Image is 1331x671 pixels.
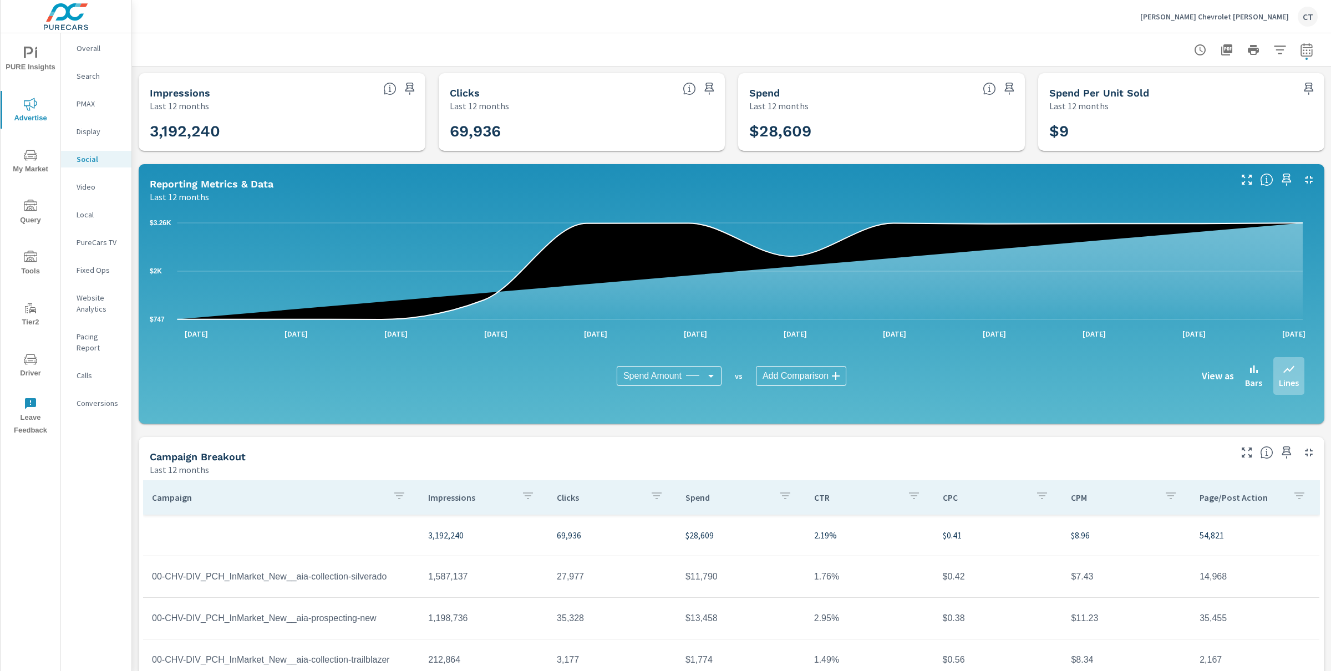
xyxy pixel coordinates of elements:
span: Tier2 [4,302,57,329]
h5: Reporting Metrics & Data [150,178,273,190]
span: Save this to your personalized report [1000,80,1018,98]
div: Conversions [61,395,131,411]
p: Website Analytics [77,292,123,314]
div: Local [61,206,131,223]
p: Bars [1245,376,1262,389]
button: Minimize Widget [1300,444,1318,461]
div: nav menu [1,33,60,441]
p: Last 12 months [1049,99,1109,113]
p: Impressions [428,492,512,503]
p: vs [722,371,756,381]
td: $0.38 [934,604,1063,632]
td: 35,455 [1191,604,1319,632]
span: Save this to your personalized report [1300,80,1318,98]
button: Apply Filters [1269,39,1291,61]
span: Spend Amount [623,370,682,382]
p: [DATE] [277,328,316,339]
p: [DATE] [975,328,1014,339]
p: PMAX [77,98,123,109]
div: Calls [61,367,131,384]
h5: Spend [749,87,780,99]
p: CPM [1071,492,1155,503]
p: $0.41 [943,528,1054,542]
p: Last 12 months [749,99,809,113]
h3: $28,609 [749,122,1014,141]
p: $28,609 [685,528,796,542]
p: Video [77,181,123,192]
div: Pacing Report [61,328,131,356]
span: The amount of money spent on advertising during the period. [983,82,996,95]
button: Minimize Widget [1300,171,1318,189]
div: Overall [61,40,131,57]
td: $11,790 [677,563,805,591]
td: 1.76% [805,563,934,591]
td: 35,328 [548,604,677,632]
p: Campaign [152,492,384,503]
span: Save this to your personalized report [401,80,419,98]
p: Fixed Ops [77,265,123,276]
div: CT [1298,7,1318,27]
p: [DATE] [1274,328,1313,339]
button: Print Report [1242,39,1264,61]
p: [DATE] [377,328,415,339]
p: [DATE] [476,328,515,339]
p: Last 12 months [150,190,209,204]
p: Last 12 months [150,99,209,113]
button: Make Fullscreen [1238,444,1256,461]
text: $2K [150,267,162,275]
td: $0.42 [934,563,1063,591]
p: CTR [814,492,898,503]
span: Tools [4,251,57,278]
span: Leave Feedback [4,397,57,437]
span: Query [4,200,57,227]
h3: 69,936 [450,122,714,141]
span: Driver [4,353,57,380]
span: PURE Insights [4,47,57,74]
h5: Impressions [150,87,210,99]
h3: $9 [1049,122,1314,141]
span: Understand Social data over time and see how metrics compare to each other. [1260,173,1273,186]
span: The number of times an ad was clicked by a consumer. [683,82,696,95]
span: Save this to your personalized report [1278,444,1296,461]
p: [DATE] [1075,328,1114,339]
td: $11.23 [1062,604,1191,632]
div: Search [61,68,131,84]
p: [DATE] [776,328,815,339]
div: Spend Amount [617,366,722,386]
td: 00-CHV-DIV_PCH_InMarket_New__aia-prospecting-new [143,604,419,632]
p: 69,936 [557,528,668,542]
td: 27,977 [548,563,677,591]
span: This is a summary of Social performance results by campaign. Each column can be sorted. [1260,446,1273,459]
span: The number of times an ad was shown on your behalf. [383,82,397,95]
div: PureCars TV [61,234,131,251]
p: 54,821 [1200,528,1310,542]
p: Spend [685,492,770,503]
p: Overall [77,43,123,54]
td: 2.95% [805,604,934,632]
div: Display [61,123,131,140]
p: Display [77,126,123,137]
div: Add Comparison [756,366,846,386]
p: Last 12 months [450,99,509,113]
p: Lines [1279,376,1299,389]
div: PMAX [61,95,131,112]
span: Add Comparison [763,370,829,382]
div: Website Analytics [61,289,131,317]
p: Pacing Report [77,331,123,353]
span: Save this to your personalized report [700,80,718,98]
p: [PERSON_NAME] Chevrolet [PERSON_NAME] [1140,12,1289,22]
span: Save this to your personalized report [1278,171,1296,189]
p: [DATE] [177,328,216,339]
p: Conversions [77,398,123,409]
td: 14,968 [1191,563,1319,591]
p: Local [77,209,123,220]
div: Video [61,179,131,195]
td: 1,198,736 [419,604,548,632]
td: 00-CHV-DIV_PCH_InMarket_New__aia-collection-silverado [143,563,419,591]
p: Search [77,70,123,82]
p: Clicks [557,492,641,503]
text: $747 [150,316,165,323]
p: CPC [943,492,1027,503]
td: 1,587,137 [419,563,548,591]
p: Page/Post Action [1200,492,1284,503]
